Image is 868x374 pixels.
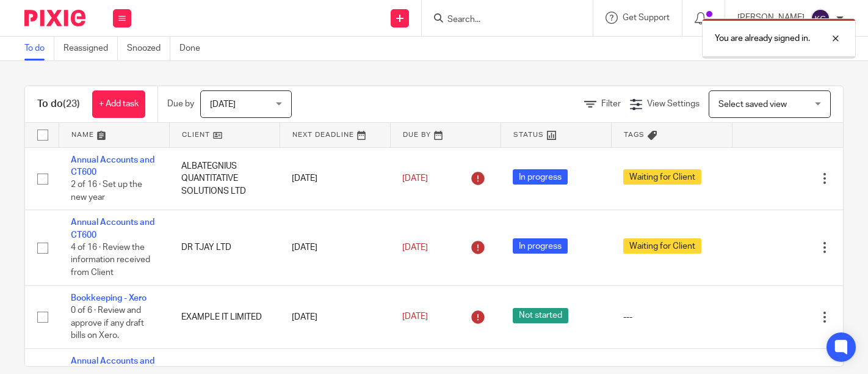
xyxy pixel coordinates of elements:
[37,98,80,111] h1: To do
[169,147,280,210] td: ALBATEGNIUS QUANTITATIVE SOLUTIONS LTD
[169,285,280,348] td: EXAMPLE IT LIMITED
[513,238,568,254] span: In progress
[127,37,170,61] a: Snoozed
[623,169,701,185] span: Waiting for Client
[210,100,236,109] span: [DATE]
[402,174,428,183] span: [DATE]
[179,37,209,61] a: Done
[280,147,390,210] td: [DATE]
[718,100,787,109] span: Select saved view
[71,294,146,302] a: Bookkeeping - Xero
[24,10,85,26] img: Pixie
[715,32,810,45] p: You are already signed in.
[71,306,144,340] span: 0 of 6 · Review and approve if any draft bills on Xero.
[24,37,54,61] a: To do
[647,100,700,108] span: View Settings
[63,99,80,109] span: (23)
[623,311,720,323] div: ---
[169,210,280,285] td: DR TJAY LTD
[280,285,390,348] td: [DATE]
[402,312,428,321] span: [DATE]
[71,156,154,177] a: Annual Accounts and CT600
[71,218,154,239] a: Annual Accounts and CT600
[92,90,145,118] a: + Add task
[71,243,150,277] span: 4 of 16 · Review the information received from Client
[513,169,568,185] span: In progress
[513,308,568,323] span: Not started
[624,131,645,138] span: Tags
[402,243,428,252] span: [DATE]
[167,98,194,110] p: Due by
[280,210,390,285] td: [DATE]
[71,180,142,202] span: 2 of 16 · Set up the new year
[63,37,118,61] a: Reassigned
[623,238,701,254] span: Waiting for Client
[811,9,830,28] img: svg%3E
[601,100,621,108] span: Filter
